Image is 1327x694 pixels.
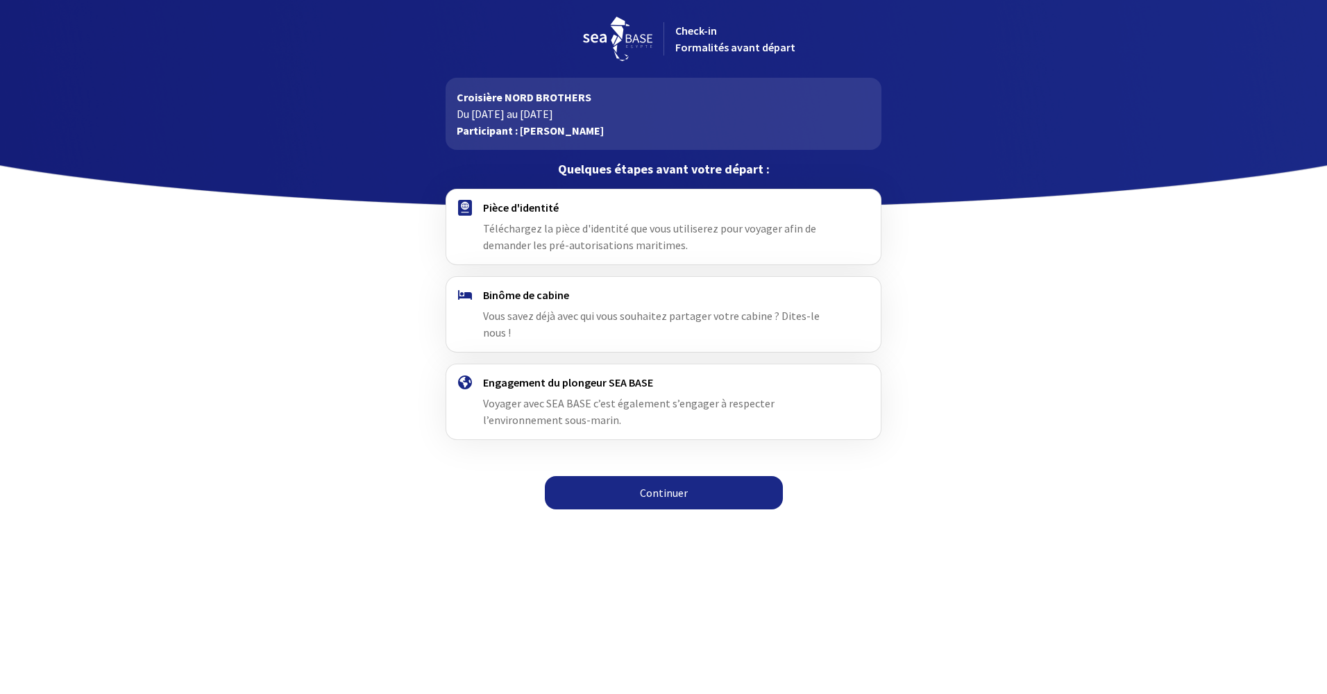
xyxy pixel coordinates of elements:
[583,17,652,61] img: logo_seabase.svg
[483,288,843,302] h4: Binôme de cabine
[483,396,775,427] span: Voyager avec SEA BASE c’est également s’engager à respecter l’environnement sous-marin.
[483,309,820,339] span: Vous savez déjà avec qui vous souhaitez partager votre cabine ? Dites-le nous !
[483,201,843,214] h4: Pièce d'identité
[483,221,816,252] span: Téléchargez la pièce d'identité que vous utiliserez pour voyager afin de demander les pré-autoris...
[458,290,472,300] img: binome.svg
[545,476,783,509] a: Continuer
[446,161,881,178] p: Quelques étapes avant votre départ :
[458,375,472,389] img: engagement.svg
[675,24,795,54] span: Check-in Formalités avant départ
[457,105,870,122] p: Du [DATE] au [DATE]
[458,200,472,216] img: passport.svg
[457,89,870,105] p: Croisière NORD BROTHERS
[457,122,870,139] p: Participant : [PERSON_NAME]
[483,375,843,389] h4: Engagement du plongeur SEA BASE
